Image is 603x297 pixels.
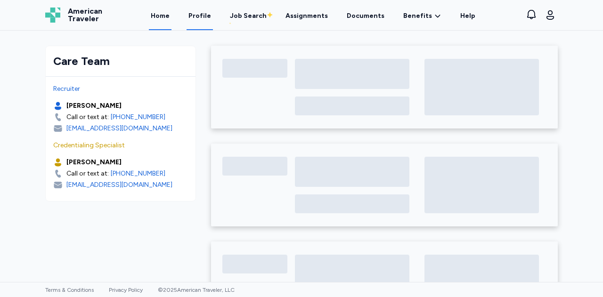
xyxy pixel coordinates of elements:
[230,11,267,21] div: Job Search
[45,8,60,23] img: Logo
[111,112,165,122] a: [PHONE_NUMBER]
[53,141,188,150] div: Credentialing Specialist
[187,1,213,30] a: Profile
[45,287,94,293] a: Terms & Conditions
[403,11,432,21] span: Benefits
[66,180,172,190] div: [EMAIL_ADDRESS][DOMAIN_NAME]
[53,84,188,94] div: Recruiter
[66,169,109,178] div: Call or text at:
[403,11,441,21] a: Benefits
[111,169,165,178] a: [PHONE_NUMBER]
[68,8,102,23] span: American Traveler
[66,112,109,122] div: Call or text at:
[149,1,171,30] a: Home
[66,124,172,133] div: [EMAIL_ADDRESS][DOMAIN_NAME]
[66,101,122,111] div: [PERSON_NAME]
[53,54,188,69] div: Care Team
[66,158,122,167] div: [PERSON_NAME]
[158,287,235,293] span: © 2025 American Traveler, LLC
[109,287,143,293] a: Privacy Policy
